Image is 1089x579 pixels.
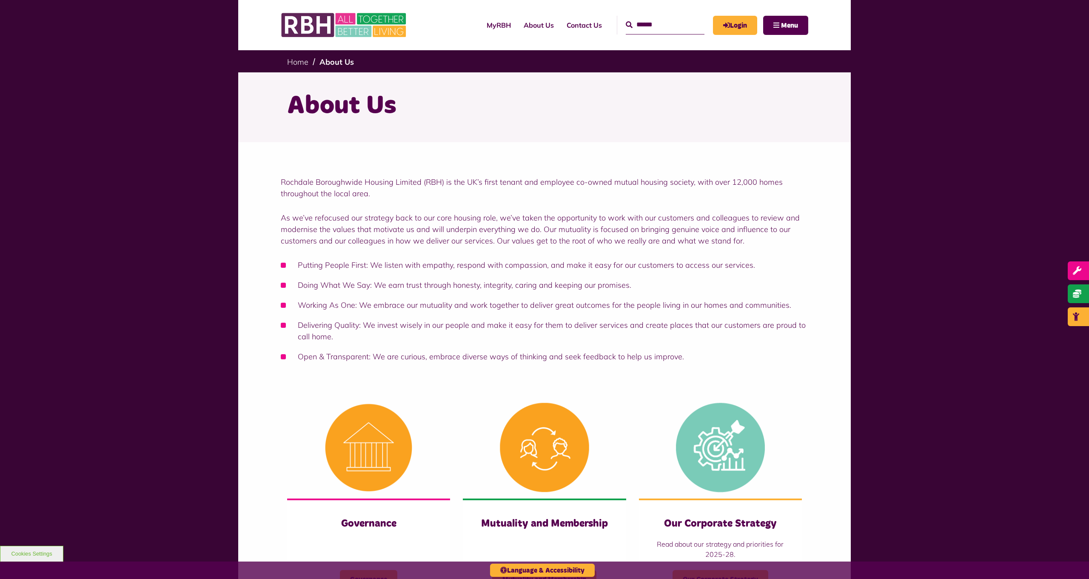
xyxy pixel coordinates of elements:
[281,212,808,247] p: As we’ve refocused our strategy back to our core housing role, we’ve taken the opportunity to wor...
[713,16,757,35] a: MyRBH
[560,14,608,37] a: Contact Us
[281,351,808,362] li: Open & Transparent: We are curious, embrace diverse ways of thinking and seek feedback to help us...
[304,517,433,530] h3: Governance
[480,517,609,530] h3: Mutuality and Membership
[281,259,808,271] li: Putting People First: We listen with empathy, respond with compassion, and make it easy for our c...
[287,396,450,499] img: Governance
[463,396,626,499] img: Mutuality
[480,14,517,37] a: MyRBH
[656,539,785,559] p: Read about our strategy and priorities for 2025-28.
[281,176,808,199] p: Rochdale Boroughwide Housing Limited (RBH) is the UK’s first tenant and employee co-owned mutual ...
[781,22,798,29] span: Menu
[490,564,595,577] button: Language & Accessibility
[626,16,704,34] input: Search
[639,396,802,499] img: Corporate Strategy
[1051,541,1089,579] iframe: Netcall Web Assistant for live chat
[287,89,802,123] h1: About Us
[281,9,408,42] img: RBH
[287,57,308,67] a: Home
[763,16,808,35] button: Navigation
[281,279,808,291] li: Doing What We Say: We earn trust through honesty, integrity, caring and keeping our promises.
[319,57,354,67] a: About Us
[281,319,808,342] li: Delivering Quality: We invest wisely in our people and make it easy for them to deliver services ...
[656,517,785,530] h3: Our Corporate Strategy
[517,14,560,37] a: About Us
[281,299,808,311] li: Working As One: We embrace our mutuality and work together to deliver great outcomes for the peop...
